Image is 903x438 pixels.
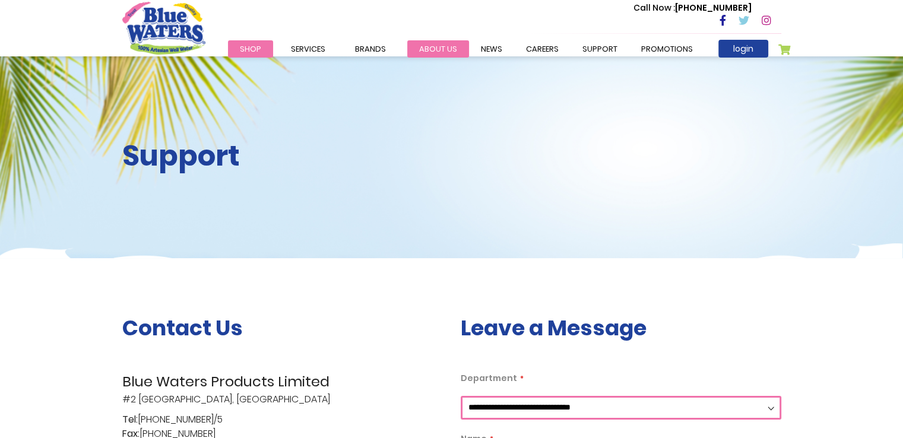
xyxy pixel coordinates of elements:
[122,2,205,54] a: store logo
[633,2,675,14] span: Call Now :
[240,43,261,55] span: Shop
[355,43,386,55] span: Brands
[718,40,768,58] a: login
[633,2,752,14] p: [PHONE_NUMBER]
[291,43,325,55] span: Services
[469,40,514,58] a: News
[122,139,443,173] h2: Support
[122,371,443,392] span: Blue Waters Products Limited
[461,372,517,384] span: Department
[122,371,443,407] p: #2 [GEOGRAPHIC_DATA], [GEOGRAPHIC_DATA]
[461,315,781,341] h3: Leave a Message
[514,40,571,58] a: careers
[407,40,469,58] a: about us
[122,412,138,427] span: Tel:
[629,40,705,58] a: Promotions
[571,40,629,58] a: support
[122,315,443,341] h3: Contact Us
